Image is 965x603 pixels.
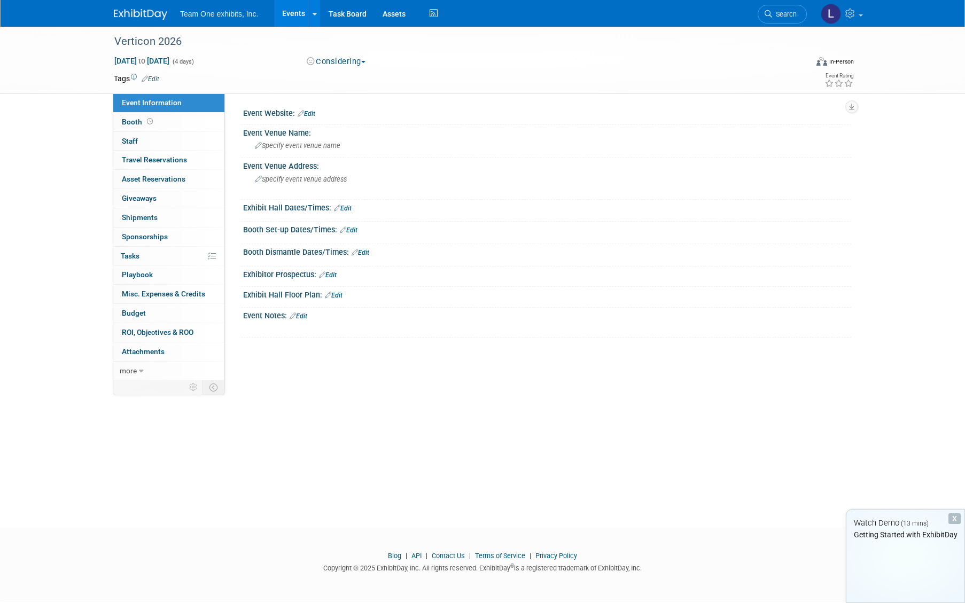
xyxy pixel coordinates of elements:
a: Edit [340,226,357,234]
span: ROI, Objectives & ROO [122,328,193,336]
span: | [423,552,430,560]
a: Travel Reservations [113,151,224,169]
span: Specify event venue name [255,142,340,150]
span: Budget [122,309,146,317]
a: Edit [352,249,369,256]
span: | [403,552,410,560]
a: Giveaways [113,189,224,208]
div: Booth Dismantle Dates/Times: [243,244,851,258]
img: Laura Groff [821,4,841,24]
div: Booth Set-up Dates/Times: [243,222,851,236]
a: Attachments [113,342,224,361]
span: Staff [122,137,138,145]
a: Edit [319,271,337,279]
a: Edit [142,75,159,83]
div: In-Person [829,58,854,66]
a: ROI, Objectives & ROO [113,323,224,342]
span: (4 days) [172,58,194,65]
img: ExhibitDay [114,9,167,20]
span: (13 mins) [901,520,929,527]
a: Privacy Policy [535,552,577,560]
a: Shipments [113,208,224,227]
a: Edit [334,205,352,212]
div: Watch Demo [846,518,964,529]
span: Specify event venue address [255,175,347,183]
span: | [527,552,534,560]
a: Search [758,5,807,24]
span: Playbook [122,270,153,279]
a: Budget [113,304,224,323]
span: [DATE] [DATE] [114,56,170,66]
div: Exhibit Hall Dates/Times: [243,200,851,214]
div: Getting Started with ExhibitDay [846,529,964,540]
div: Event Notes: [243,308,851,322]
td: Personalize Event Tab Strip [184,380,203,394]
a: more [113,362,224,380]
span: Search [772,10,797,18]
span: Team One exhibits, Inc. [180,10,258,18]
div: Dismiss [948,513,961,524]
img: Format-Inperson.png [816,57,827,66]
span: Event Information [122,98,182,107]
span: to [137,57,147,65]
a: Contact Us [432,552,465,560]
a: Sponsorships [113,228,224,246]
div: Event Website: [243,105,851,119]
a: Edit [298,110,315,118]
span: Shipments [122,213,158,222]
a: Blog [388,552,401,560]
a: Staff [113,132,224,151]
div: Exhibit Hall Floor Plan: [243,287,851,301]
span: Giveaways [122,194,157,202]
a: Booth [113,113,224,131]
span: Misc. Expenses & Credits [122,289,205,298]
a: Playbook [113,265,224,284]
span: Asset Reservations [122,175,185,183]
a: Misc. Expenses & Credits [113,285,224,303]
a: Edit [325,292,343,299]
button: Considering [303,56,370,67]
div: Event Venue Name: [243,125,851,138]
a: Edit [290,312,307,320]
td: Toggle Event Tabs [203,380,225,394]
a: Tasks [113,247,224,265]
div: Event Rating [824,73,853,79]
a: Terms of Service [475,552,525,560]
a: API [411,552,422,560]
div: Event Venue Address: [243,158,851,171]
sup: ® [510,563,514,569]
span: Booth [122,118,155,126]
span: | [466,552,473,560]
span: Travel Reservations [122,155,187,164]
span: more [120,366,137,375]
div: Verticon 2026 [111,32,791,51]
a: Event Information [113,93,224,112]
span: Sponsorships [122,232,168,241]
span: Attachments [122,347,165,356]
span: Tasks [121,252,139,260]
div: Exhibitor Prospectus: [243,267,851,280]
div: Event Format [744,56,854,72]
a: Asset Reservations [113,170,224,189]
span: Booth not reserved yet [145,118,155,126]
td: Tags [114,73,159,84]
